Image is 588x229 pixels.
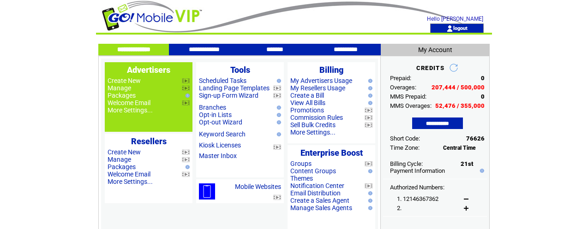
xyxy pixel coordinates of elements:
span: Hello [PERSON_NAME] [427,16,483,22]
a: Packages [108,92,136,99]
a: logout [453,25,468,31]
span: Resellers [131,136,167,146]
span: My Account [418,46,452,53]
span: Short Code: [390,135,420,142]
img: help.gif [366,101,372,105]
img: video.png [273,86,281,91]
img: video.png [365,123,372,128]
a: More Settings... [108,178,153,185]
img: mobile-websites.png [199,183,215,200]
a: Create a Bill [290,92,324,99]
a: More Settings... [290,129,336,136]
img: video.png [365,115,372,120]
span: 1. 12146367362 [397,195,438,202]
img: help.gif [366,86,372,90]
a: Notification Center [290,182,344,189]
img: video.png [365,161,372,166]
span: Central Time [443,145,476,151]
span: 207,444 / 500,000 [432,84,485,91]
img: video.png [182,100,190,106]
a: Email Distribution [290,189,341,197]
a: My Advertisers Usage [290,77,352,84]
img: video.png [365,108,372,113]
a: Packages [108,163,136,170]
a: Kiosk Licenses [199,141,241,149]
span: 2. [397,205,402,211]
span: 76626 [466,135,485,142]
img: video.png [182,150,190,155]
a: Mobile Websites [235,183,281,190]
img: help.gif [366,169,372,173]
span: Billing [319,65,343,75]
a: My Resellers Usage [290,84,345,92]
img: help.gif [366,94,372,98]
span: MMS Prepaid: [390,93,426,100]
a: Keyword Search [199,130,246,138]
a: Branches [199,104,226,111]
img: help.gif [275,120,281,124]
a: Create New [108,77,141,84]
img: video.png [273,93,281,98]
a: Commission Rules [290,114,343,121]
span: Tools [230,65,250,75]
span: Advertisers [127,65,170,75]
img: video.png [182,78,190,83]
img: video.png [273,195,281,200]
a: Manage [108,84,131,92]
img: help.gif [275,113,281,117]
img: video.png [182,157,190,162]
img: help.gif [366,199,372,203]
img: video.png [182,86,190,91]
img: help.gif [366,79,372,83]
span: Authorized Numbers: [390,184,444,191]
img: video.png [365,183,372,188]
a: Themes [290,175,313,182]
a: Welcome Email [108,99,150,106]
a: Create New [108,148,141,156]
span: 0 [481,93,485,100]
img: help.gif [183,165,190,169]
a: Promotions [290,106,324,114]
a: Manage Sales Agents [290,204,352,211]
a: View All Bills [290,99,325,106]
a: Groups [290,160,312,167]
img: help.gif [478,169,484,173]
span: Enterprise Boost [300,148,363,158]
img: help.gif [366,206,372,210]
img: help.gif [366,191,372,195]
a: Sign-up Form Wizard [199,92,258,99]
a: Sell Bulk Credits [290,121,336,129]
a: Create a Sales Agent [290,197,349,204]
a: Content Groups [290,167,336,175]
span: Overages: [390,84,416,91]
a: Master Inbox [199,152,237,159]
img: video.png [182,172,190,177]
a: More Settings... [108,106,153,114]
a: Landing Page Templates [199,84,270,92]
a: Payment Information [390,167,445,174]
span: 0 [481,75,485,82]
img: video.png [273,145,281,150]
span: Prepaid: [390,75,411,82]
span: Billing Cycle: [390,160,423,167]
a: Opt-out Wizard [199,118,242,126]
span: CREDITS [416,65,444,71]
a: Opt-in Lists [199,111,232,118]
span: 52,476 / 355,000 [435,102,485,109]
a: Manage [108,156,131,163]
img: help.gif [275,106,281,110]
a: Scheduled Tasks [199,77,246,84]
img: help.gif [275,132,281,136]
span: Time Zone: [390,144,420,151]
a: Welcome Email [108,170,150,178]
img: account_icon.gif [446,25,453,32]
img: help.gif [183,94,190,98]
img: help.gif [275,79,281,83]
span: MMS Overages: [390,102,432,109]
span: 21st [461,160,473,167]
